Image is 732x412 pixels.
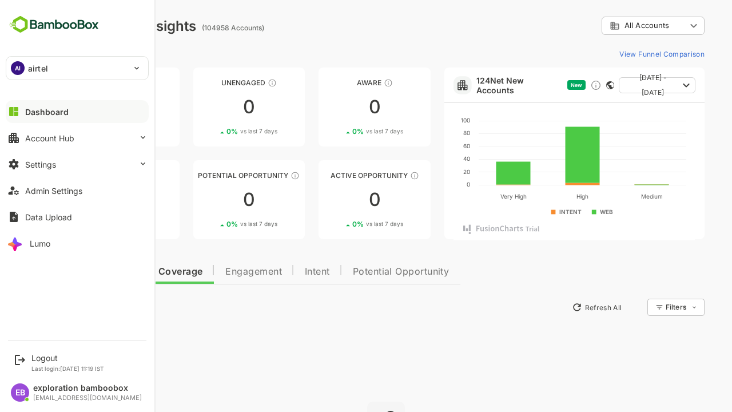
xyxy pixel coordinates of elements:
[6,205,149,228] button: Data Upload
[575,45,665,63] button: View Funnel Comparison
[423,129,430,136] text: 80
[6,126,149,149] button: Account Hub
[153,68,265,146] a: UnengagedThese accounts have not shown enough engagement and need nurturing00%vs last 7 days
[33,394,142,402] div: [EMAIL_ADDRESS][DOMAIN_NAME]
[6,232,149,255] button: Lumo
[153,98,265,116] div: 0
[6,179,149,202] button: Admin Settings
[200,127,237,136] span: vs last 7 days
[27,68,140,146] a: UnreachedThese accounts have not been engaged with for a defined time period00%vs last 7 days
[312,127,363,136] div: 0 %
[326,127,363,136] span: vs last 7 days
[550,80,562,91] div: Discover new ICP-fit accounts showing engagement — via intent surges, anonymous website visits, L...
[33,383,142,393] div: exploration bamboobox
[423,155,430,162] text: 40
[61,220,112,228] div: 0 %
[28,62,48,74] p: airtel
[562,15,665,37] div: All Accounts
[279,191,391,209] div: 0
[313,267,409,276] span: Potential Opportunity
[31,365,104,372] p: Last login: [DATE] 11:19 IST
[75,220,112,228] span: vs last 7 days
[279,98,391,116] div: 0
[27,78,140,87] div: Unreached
[25,107,69,117] div: Dashboard
[27,191,140,209] div: 0
[279,171,391,180] div: Active Opportunity
[25,212,72,222] div: Data Upload
[200,220,237,228] span: vs last 7 days
[11,383,29,402] div: EB
[27,98,140,116] div: 0
[39,267,162,276] span: Data Quality and Coverage
[326,220,363,228] span: vs last 7 days
[427,181,430,188] text: 0
[601,193,623,200] text: Medium
[421,117,430,124] text: 100
[624,297,665,318] div: Filters
[312,220,363,228] div: 0 %
[6,14,102,35] img: BambooboxFullLogoMark.5f36c76dfaba33ec1ec1367b70bb1252.svg
[153,78,265,87] div: Unengaged
[27,171,140,180] div: Engaged
[97,171,106,180] div: These accounts are warm, further nurturing would qualify them to MQAs
[527,298,587,316] button: Refresh All
[250,171,260,180] div: These accounts are MQAs and can be passed on to Inside Sales
[27,160,140,239] a: EngagedThese accounts are warm, further nurturing would qualify them to MQAs00%vs last 7 days
[162,23,228,32] ag: (104958 Accounts)
[6,153,149,176] button: Settings
[436,76,523,95] a: 124Net New Accounts
[31,353,104,363] div: Logout
[531,82,542,88] span: New
[536,193,548,200] text: High
[75,127,112,136] span: vs last 7 days
[153,160,265,239] a: Potential OpportunityThese accounts are MQAs and can be passed on to Inside Sales00%vs last 7 days
[6,100,149,123] button: Dashboard
[279,78,391,87] div: Aware
[186,220,237,228] div: 0 %
[570,21,646,31] div: All Accounts
[344,78,353,88] div: These accounts have just entered the buying cycle and need further nurturing
[185,267,242,276] span: Engagement
[279,68,391,146] a: AwareThese accounts have just entered the buying cycle and need further nurturing00%vs last 7 days
[584,21,629,30] span: All Accounts
[25,160,56,169] div: Settings
[11,61,25,75] div: AI
[153,171,265,180] div: Potential Opportunity
[423,168,430,175] text: 20
[153,191,265,209] div: 0
[27,18,156,34] div: Dashboard Insights
[102,78,111,88] div: These accounts have not been engaged with for a defined time period
[423,142,430,149] text: 60
[186,127,237,136] div: 0 %
[588,70,638,100] span: [DATE] - [DATE]
[370,171,379,180] div: These accounts have open opportunities which might be at any of the Sales Stages
[279,160,391,239] a: Active OpportunityThese accounts have open opportunities which might be at any of the Sales Stage...
[460,193,487,200] text: Very High
[579,77,655,93] button: [DATE] - [DATE]
[61,127,112,136] div: 0 %
[6,57,148,80] div: AIairtel
[566,81,574,89] div: This card does not support filter and segments
[228,78,237,88] div: These accounts have not shown enough engagement and need nurturing
[27,297,111,318] button: New Insights
[265,267,290,276] span: Intent
[25,133,74,143] div: Account Hub
[626,303,646,311] div: Filters
[30,239,50,248] div: Lumo
[25,186,82,196] div: Admin Settings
